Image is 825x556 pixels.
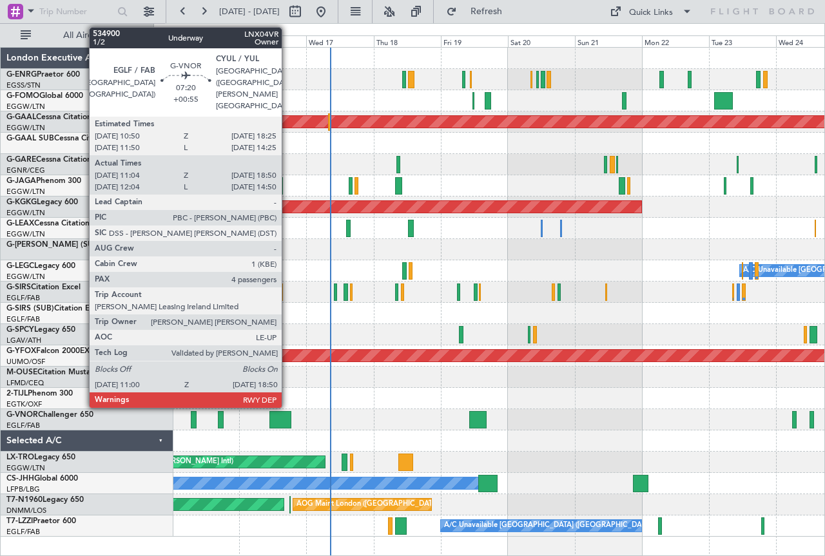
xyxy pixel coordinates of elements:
[14,25,140,46] button: All Aircraft
[34,31,136,40] span: All Aircraft
[6,177,36,185] span: G-JAGA
[6,517,76,525] a: T7-LZZIPraetor 600
[239,35,306,47] div: Tue 16
[642,35,709,47] div: Mon 22
[6,220,34,227] span: G-LEAX
[6,347,90,355] a: G-YFOXFalcon 2000EX
[6,262,75,270] a: G-LEGCLegacy 600
[6,399,42,409] a: EGTK/OXF
[219,6,280,17] span: [DATE] - [DATE]
[6,454,75,461] a: LX-TROLegacy 650
[6,496,84,504] a: T7-N1960Legacy 650
[6,71,80,79] a: G-ENRGPraetor 600
[6,378,44,388] a: LFMD/CEQ
[6,527,40,537] a: EGLF/FAB
[6,92,39,100] span: G-FOMO
[6,198,37,206] span: G-KGKG
[6,475,78,483] a: CS-JHHGlobal 6000
[6,102,45,111] a: EGGW/LTN
[508,35,575,47] div: Sat 20
[374,35,441,47] div: Thu 18
[6,272,45,282] a: EGGW/LTN
[709,35,776,47] div: Tue 23
[6,357,45,367] a: UUMO/OSF
[6,506,46,515] a: DNMM/LOS
[460,7,514,16] span: Refresh
[444,516,654,535] div: A/C Unavailable [GEOGRAPHIC_DATA] ([GEOGRAPHIC_DATA])
[6,208,45,218] a: EGGW/LTN
[6,220,106,227] a: G-LEAXCessna Citation XLS
[6,113,36,121] span: G-GAAL
[6,411,93,419] a: G-VNORChallenger 650
[6,314,40,324] a: EGLF/FAB
[156,26,178,37] div: [DATE]
[6,135,54,142] span: G-GAAL SUB
[6,283,31,291] span: G-SIRS
[6,241,101,249] span: G-[PERSON_NAME] (SUB)
[6,166,45,175] a: EGNR/CEG
[6,496,43,504] span: T7-N1960
[6,411,38,419] span: G-VNOR
[6,336,41,345] a: LGAV/ATH
[6,369,37,376] span: M-OUSE
[6,390,73,398] a: 2-TIJLPhenom 300
[441,35,508,47] div: Fri 19
[629,6,673,19] div: Quick Links
[6,326,34,334] span: G-SPCY
[6,454,34,461] span: LX-TRO
[6,369,100,376] a: M-OUSECitation Mustang
[6,484,40,494] a: LFPB/LBG
[6,305,54,312] span: G-SIRS (SUB)
[6,123,45,133] a: EGGW/LTN
[6,92,83,100] a: G-FOMOGlobal 6000
[6,262,34,270] span: G-LEGC
[6,347,36,355] span: G-YFOX
[6,475,34,483] span: CS-JHH
[6,390,28,398] span: 2-TIJL
[6,293,40,303] a: EGLF/FAB
[6,177,81,185] a: G-JAGAPhenom 300
[6,305,104,312] a: G-SIRS (SUB)Citation Excel
[6,421,40,430] a: EGLF/FAB
[6,198,78,206] a: G-KGKGLegacy 600
[6,241,173,249] a: G-[PERSON_NAME] (SUB)Cessna Citation XLS
[6,113,113,121] a: G-GAALCessna Citation XLS+
[6,135,131,142] a: G-GAAL SUBCessna Citation XLS+
[296,495,441,514] div: AOG Maint London ([GEOGRAPHIC_DATA])
[603,1,699,22] button: Quick Links
[6,517,33,525] span: T7-LZZI
[6,81,41,90] a: EGSS/STN
[6,156,113,164] a: G-GARECessna Citation XLS+
[6,283,81,291] a: G-SIRSCitation Excel
[6,187,45,197] a: EGGW/LTN
[172,35,239,47] div: Mon 15
[6,326,75,334] a: G-SPCYLegacy 650
[440,1,518,22] button: Refresh
[575,35,642,47] div: Sun 21
[6,156,36,164] span: G-GARE
[39,2,113,21] input: Trip Number
[306,35,373,47] div: Wed 17
[6,463,45,473] a: EGGW/LTN
[6,71,37,79] span: G-ENRG
[6,229,45,239] a: EGGW/LTN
